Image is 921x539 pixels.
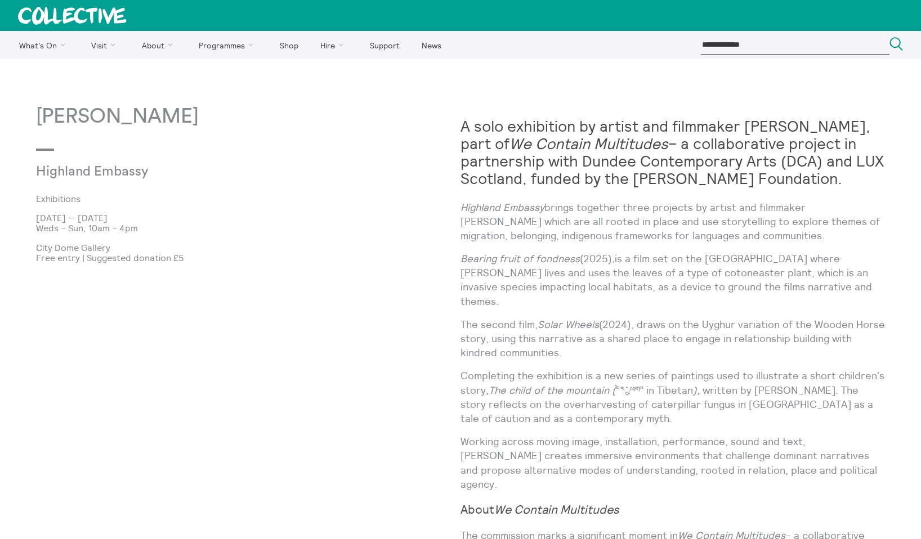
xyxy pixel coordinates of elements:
[82,31,130,59] a: Visit
[460,317,885,360] p: The second film, (2024), draws on the Uyghur variation of the Wooden Horse story, using this narr...
[538,318,599,331] em: Solar Wheels
[509,134,668,153] em: We Contain Multitudes
[36,242,460,253] p: City Dome Gallery
[36,105,460,128] p: [PERSON_NAME]
[36,164,319,180] p: Highland Embassy
[360,31,409,59] a: Support
[460,434,885,491] p: Working across moving image, installation, performance, sound and text, [PERSON_NAME] creates imm...
[489,384,609,397] em: The child of the mountain
[36,213,460,223] p: [DATE] — [DATE]
[132,31,187,59] a: About
[36,253,460,263] p: Free entry | Suggested donation £5
[693,384,697,397] em: )
[36,194,442,204] a: Exhibitions
[460,502,619,517] strong: About
[270,31,308,59] a: Shop
[494,502,619,517] em: We Contain Multitudes
[36,223,460,233] p: Weds – Sun, 10am – 4pm
[9,31,79,59] a: What's On
[412,31,451,59] a: News
[612,384,615,397] em: (
[460,116,884,188] strong: A solo exhibition by artist and filmmaker [PERSON_NAME], part of – a collaborative project in par...
[189,31,268,59] a: Programmes
[460,201,544,214] em: Highland Embassy
[311,31,358,59] a: Hire
[460,252,580,265] em: Bearing fruit of fondness
[460,200,885,243] p: brings together three projects by artist and filmmaker [PERSON_NAME] which are all rooted in plac...
[612,252,615,265] em: ,
[460,369,885,425] p: Completing the exhibition is a new series of paintings used to illustrate a short children's stor...
[460,251,885,308] p: (2025) is a film set on the [GEOGRAPHIC_DATA] where [PERSON_NAME] lives and uses the leaves of a ...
